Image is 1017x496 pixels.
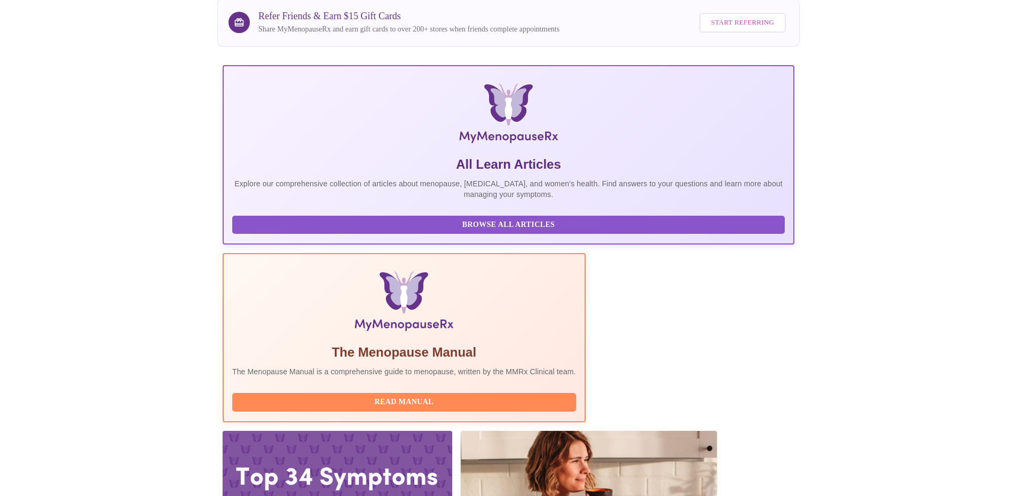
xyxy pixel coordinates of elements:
[711,17,774,29] span: Start Referring
[232,156,785,173] h5: All Learn Articles
[699,13,786,33] button: Start Referring
[232,344,576,361] h5: The Menopause Manual
[258,24,559,35] p: Share MyMenopauseRx and earn gift cards to over 200+ stores when friends complete appointments
[232,393,576,412] button: Read Manual
[232,397,579,406] a: Read Manual
[318,83,699,147] img: MyMenopauseRx Logo
[697,7,789,38] a: Start Referring
[243,396,565,409] span: Read Manual
[287,271,521,335] img: Menopause Manual
[243,218,774,232] span: Browse All Articles
[232,178,785,200] p: Explore our comprehensive collection of articles about menopause, [MEDICAL_DATA], and women's hea...
[232,366,576,377] p: The Menopause Manual is a comprehensive guide to menopause, written by the MMRx Clinical team.
[232,219,787,229] a: Browse All Articles
[258,11,559,22] h3: Refer Friends & Earn $15 Gift Cards
[232,216,785,234] button: Browse All Articles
